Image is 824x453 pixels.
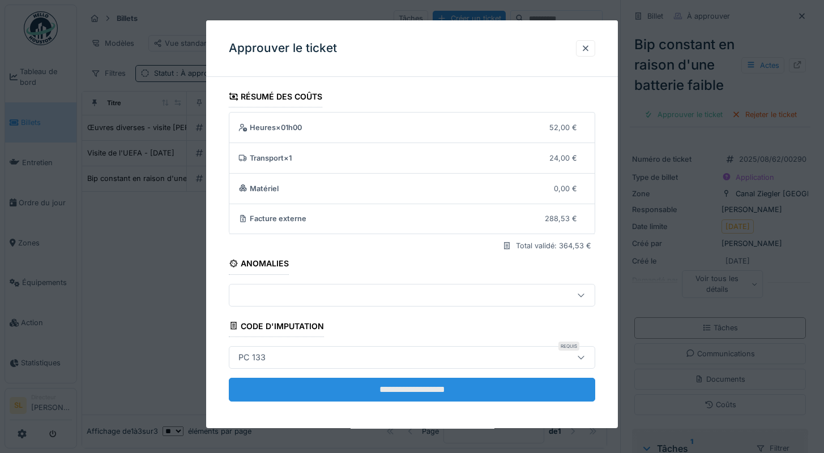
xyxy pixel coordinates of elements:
[554,184,577,193] font: 0,00 €
[238,213,537,224] div: Facture externe
[558,342,579,351] div: Requis
[238,183,546,194] div: Matériel
[549,123,577,132] font: 52,00 €
[234,117,591,138] summary: Heures×01h0052,00 €
[516,240,591,251] div: Total validé: 364,53 €
[229,41,337,55] font: Approuver le ticket
[229,88,323,107] div: Résumé des coûts
[250,154,284,162] font: Transport
[234,148,591,169] summary: Transport×124,00 €
[238,352,266,362] font: PC 133
[289,154,292,162] font: 1
[238,122,541,133] div: Heures × 01h00
[234,209,591,230] summary: Facture externe288,53 €
[241,321,324,331] font: Code d'imputation
[234,178,591,199] summary: Matériel0,00 €
[284,154,289,162] font: ×
[545,214,577,223] font: 288,53 €
[549,154,577,162] font: 24,00 €
[241,259,289,269] font: Anomalies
